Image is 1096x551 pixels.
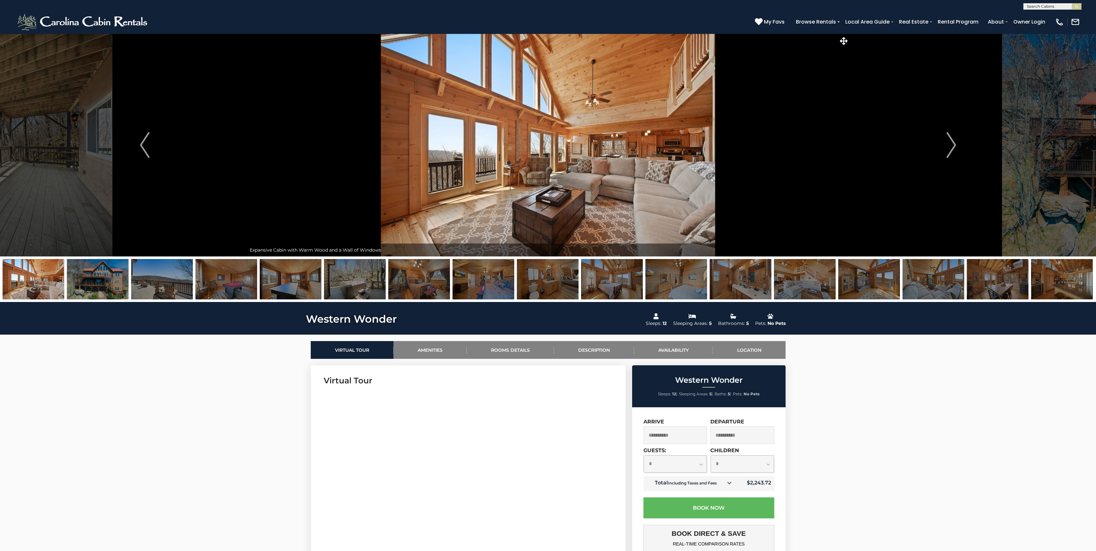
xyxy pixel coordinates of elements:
a: Rooms Details [467,341,554,359]
span: Sleeping Areas: [679,391,708,396]
img: 168479767 [581,259,643,299]
strong: No Pets [744,391,759,396]
img: arrow [140,132,150,158]
a: Rental Program [934,16,982,27]
a: Amenities [393,341,467,359]
img: 168479775 [1031,259,1093,299]
a: My Favs [755,18,786,26]
img: 168479762 [67,259,129,299]
img: mail-regular-white.png [1071,17,1080,26]
button: Book Now [643,497,774,518]
a: Owner Login [1010,16,1049,27]
a: Location [713,341,786,359]
small: Including Taxes and Fees [668,481,717,485]
a: About [985,16,1007,27]
img: 168479772 [838,259,900,299]
li: | [658,390,677,398]
h3: BOOK DIRECT & SAVE [648,530,769,537]
a: Virtual Tour [311,341,393,359]
li: | [715,390,731,398]
img: 168479786 [324,259,386,299]
h3: Virtual Tour [324,375,613,386]
span: My Favs [764,18,785,26]
img: 168479765 [453,259,514,299]
span: Pets: [733,391,743,396]
a: Local Area Guide [842,16,893,27]
img: 168479766 [517,259,579,299]
h4: REAL-TIME COMPARISON RATES [648,541,769,546]
img: 168479768 [645,259,707,299]
button: Next [850,34,1053,256]
h2: Western Wonder [634,376,784,384]
label: Children [710,447,739,453]
img: 168479769 [710,259,771,299]
img: phone-regular-white.png [1055,17,1064,26]
img: 168479805 [260,259,321,299]
a: Real Estate [896,16,932,27]
img: 168479787 [131,259,193,299]
img: 168479773 [903,259,964,299]
strong: 5 [709,391,712,396]
span: Baths: [715,391,727,396]
li: | [679,390,713,398]
img: 168479764 [388,259,450,299]
a: Browse Rentals [793,16,839,27]
img: 168479774 [967,259,1028,299]
img: 168479770 [3,259,64,299]
label: Arrive [643,419,664,425]
img: arrow [946,132,956,158]
button: Previous [43,34,246,256]
td: Total [643,476,737,491]
a: Availability [634,341,713,359]
img: 168479807 [195,259,257,299]
img: 168479771 [774,259,836,299]
a: Description [554,341,634,359]
span: Sleeps: [658,391,671,396]
label: Guests: [643,447,666,453]
td: $2,243.72 [737,476,774,491]
label: Departure [710,419,744,425]
strong: 12 [672,391,676,396]
strong: 5 [728,391,730,396]
div: Expansive Cabin with Warm Wood and a Wall of Windows [246,244,849,256]
img: White-1-2.png [16,12,150,32]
